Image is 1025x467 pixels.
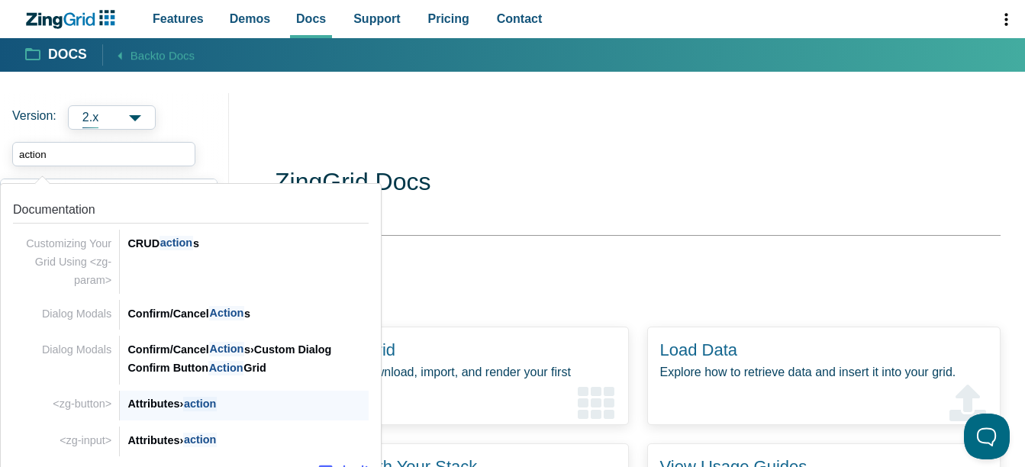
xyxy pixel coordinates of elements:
span: › [179,434,183,446]
span: Docs [296,8,326,29]
span: <zg-button> [53,398,111,410]
span: Action [209,342,244,356]
span: Version: [12,105,56,130]
span: Action [209,306,244,320]
h1: ZingGrid Docs [275,166,1001,201]
a: Docs [26,46,87,64]
a: Link to the result [7,420,375,456]
span: Action [208,361,243,375]
strong: Docs [48,48,87,62]
span: action [160,236,193,250]
iframe: Help Scout Beacon - Open [964,414,1010,459]
span: Demos [230,8,270,29]
span: Documentation [13,203,95,216]
h2: Get Started [256,270,982,296]
span: › [179,398,183,410]
a: Link to the result [7,330,375,385]
span: Support [353,8,400,29]
span: Dialog Modals [42,308,111,320]
a: Link to the result [7,385,375,420]
a: Link to the result [7,190,375,294]
div: Attributes [127,431,369,449]
div: Confirm/Cancel s Custom Dialog Confirm Button Grid [127,340,369,378]
span: Pricing [428,8,469,29]
div: Attributes [127,395,369,413]
div: Confirm/Cancel s [127,304,369,323]
span: Dialog Modals [42,343,111,356]
span: Contact [497,8,543,29]
a: Backto Docs [102,44,195,65]
label: Versions [12,105,217,130]
span: <zg-input> [60,434,111,446]
span: › [250,343,254,356]
input: search input [12,142,195,166]
a: ZingChart Logo. Click to return to the homepage [24,10,123,29]
span: Features [153,8,204,29]
span: Customizing Your Grid Using <zg-param> [26,237,111,287]
div: CRUD s [127,234,369,253]
span: Back [131,46,195,65]
span: to Docs [156,49,195,62]
p: Explore how to retrieve data and insert it into your grid. [660,362,988,382]
span: action [183,433,217,447]
p: Learn how to download, import, and render your first ZingGrid. [288,362,616,403]
span: action [183,397,217,411]
a: Load Data [660,340,738,359]
a: Link to the result [7,294,375,330]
